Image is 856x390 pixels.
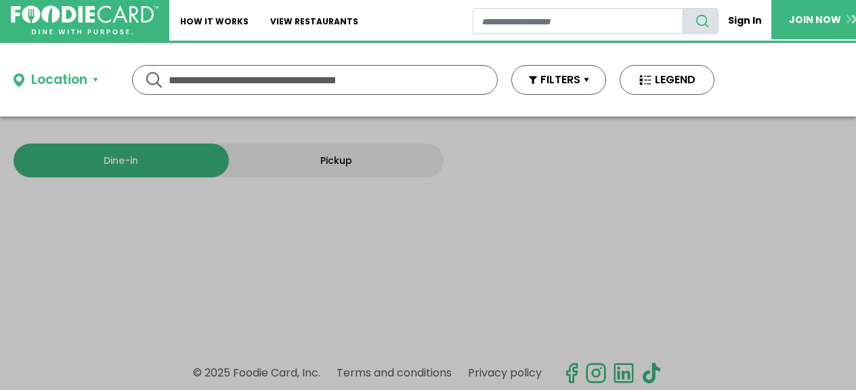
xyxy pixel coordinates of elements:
[683,8,719,34] button: search
[620,65,714,95] button: LEGEND
[14,70,98,90] button: Location
[511,65,606,95] button: FILTERS
[11,5,158,35] img: FoodieCard; Eat, Drink, Save, Donate
[31,70,87,90] div: Location
[719,8,771,33] a: Sign In
[473,8,683,34] input: restaurant search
